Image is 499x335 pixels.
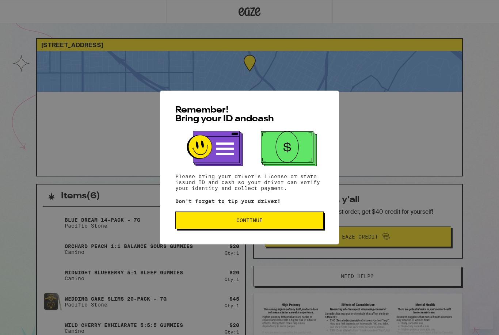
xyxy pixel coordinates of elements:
[175,174,324,191] p: Please bring your driver's license or state issued ID and cash so your driver can verify your ide...
[175,106,274,123] span: Remember! Bring your ID and cash
[470,306,493,329] iframe: Button to launch messaging window
[175,212,324,229] button: Continue
[236,218,263,223] span: Continue
[175,198,324,204] p: Don't forget to tip your driver!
